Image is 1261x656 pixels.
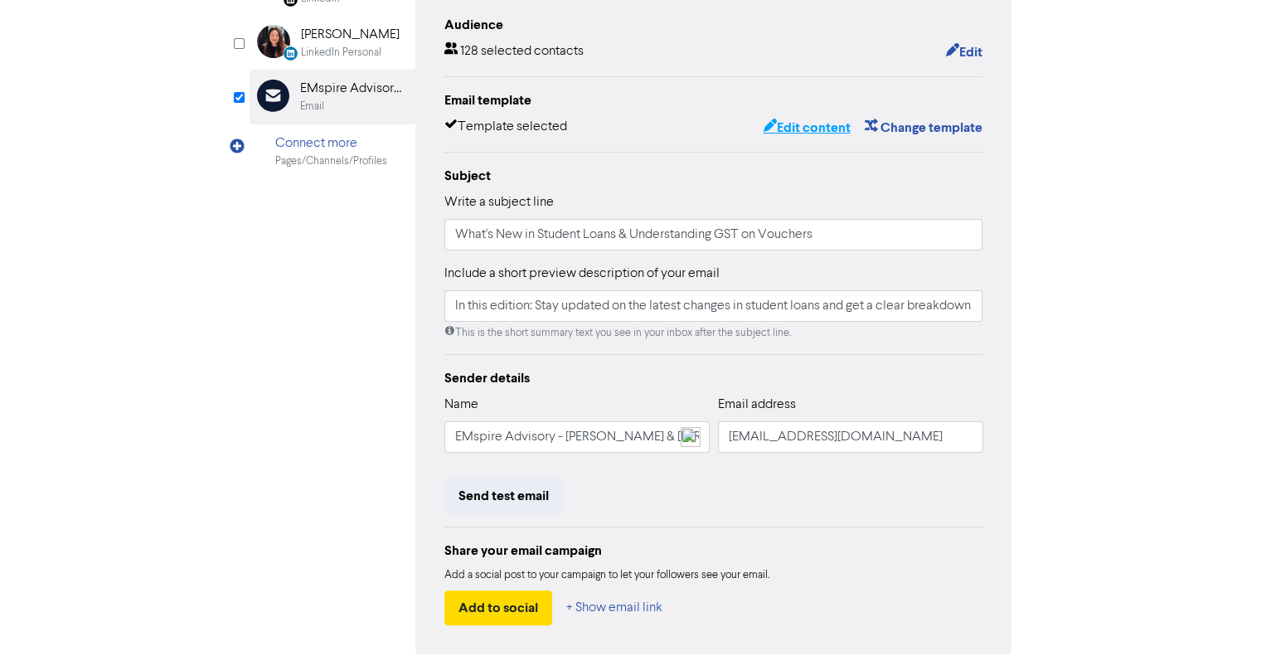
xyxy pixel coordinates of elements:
[444,325,983,341] div: This is the short summary text you see in your inbox after the subject line.
[565,590,663,625] button: + Show email link
[301,25,400,45] div: [PERSON_NAME]
[444,41,584,63] div: 128 selected contacts
[944,41,982,63] button: Edit
[250,70,415,124] div: EMspire Advisory - [PERSON_NAME] & [PERSON_NAME]Email
[718,395,796,415] label: Email address
[275,134,387,153] div: Connect more
[300,99,324,114] div: Email
[444,368,983,388] div: Sender details
[444,90,983,110] div: Email template
[444,567,983,584] div: Add a social post to your campaign to let your followers see your email.
[863,117,982,138] button: Change template
[444,15,983,35] div: Audience
[250,124,415,178] div: Connect morePages/Channels/Profiles
[275,153,387,169] div: Pages/Channels/Profiles
[257,25,290,58] img: LinkedinPersonal
[444,479,563,513] button: Send test email
[762,117,851,138] button: Edit content
[444,395,478,415] label: Name
[444,117,567,138] div: Template selected
[444,192,554,212] label: Write a subject line
[444,264,720,284] label: Include a short preview description of your email
[300,79,406,99] div: EMspire Advisory - [PERSON_NAME] & [PERSON_NAME]
[250,16,415,70] div: LinkedinPersonal [PERSON_NAME]LinkedIn Personal
[444,166,983,186] div: Subject
[444,590,552,625] button: Add to social
[681,427,701,447] img: npw-badge-icon-locked.svg
[444,541,983,561] div: Share your email campaign
[301,45,381,61] div: LinkedIn Personal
